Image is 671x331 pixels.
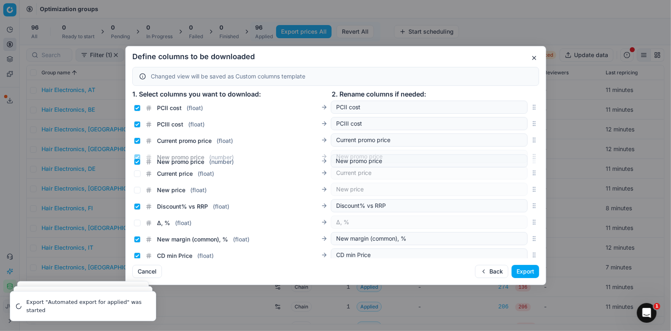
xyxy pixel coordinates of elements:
span: ( float ) [233,235,249,244]
h2: Define columns to be downloaded [132,53,539,60]
span: ( float ) [175,219,191,227]
div: 1. Select columns you want to download: [132,89,332,99]
span: New price [157,186,185,194]
span: ( float ) [188,120,205,129]
span: ( float ) [187,104,203,112]
span: New promo price [157,153,204,161]
span: PCIII cost [157,120,183,129]
button: Back [475,265,508,278]
div: 2. Rename columns if needed: [332,89,531,99]
span: CD min Price [157,252,192,260]
span: ( number ) [209,153,234,161]
iframe: Intercom live chat [637,303,657,323]
span: Current price [157,170,193,178]
span: New margin (common), % [157,235,228,244]
button: Cancel [132,265,162,278]
span: ( float ) [217,137,233,145]
span: ( float ) [198,170,214,178]
span: ( float ) [197,252,214,260]
button: Export [512,265,539,278]
div: Changed view will be saved as Custom columns template [151,72,532,80]
span: Discount% vs RRP [157,202,208,211]
span: Current promo price [157,137,212,145]
span: 1 [654,303,660,310]
span: Δ, % [157,219,170,227]
span: PCII cost [157,104,182,112]
span: ( float ) [190,186,207,194]
span: ( float ) [213,202,229,211]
